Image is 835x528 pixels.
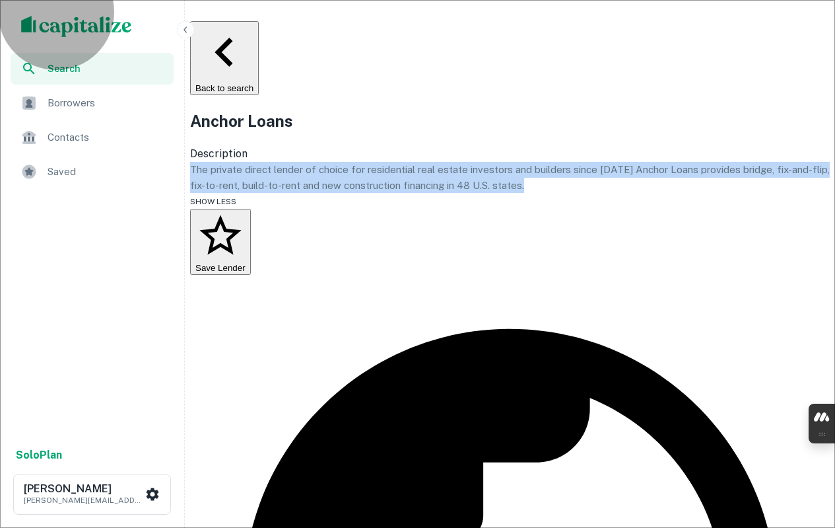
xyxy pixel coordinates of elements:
span: Borrowers [48,95,166,111]
p: [PERSON_NAME][EMAIL_ADDRESS] [24,494,143,506]
button: Save Lender [190,209,251,275]
button: Back to search [190,21,259,95]
iframe: Chat Widget [769,422,835,486]
span: Search [48,61,166,76]
a: Search [11,53,174,85]
span: Description [190,147,248,160]
p: The private direct lender of choice for residential real estate investors and builders since [DAT... [190,162,830,193]
img: capitalize-logo.png [21,16,132,37]
a: SoloPlan [16,447,62,463]
span: Contacts [48,130,166,145]
a: Borrowers [11,87,174,119]
strong: Solo Plan [16,449,62,461]
a: Saved [11,156,174,188]
span: Saved [48,164,166,180]
h6: [PERSON_NAME] [24,484,143,494]
h2: Anchor Loans [190,109,830,133]
span: SHOW LESS [190,197,236,206]
button: [PERSON_NAME][PERSON_NAME][EMAIL_ADDRESS] [13,474,171,515]
a: Contacts [11,122,174,153]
